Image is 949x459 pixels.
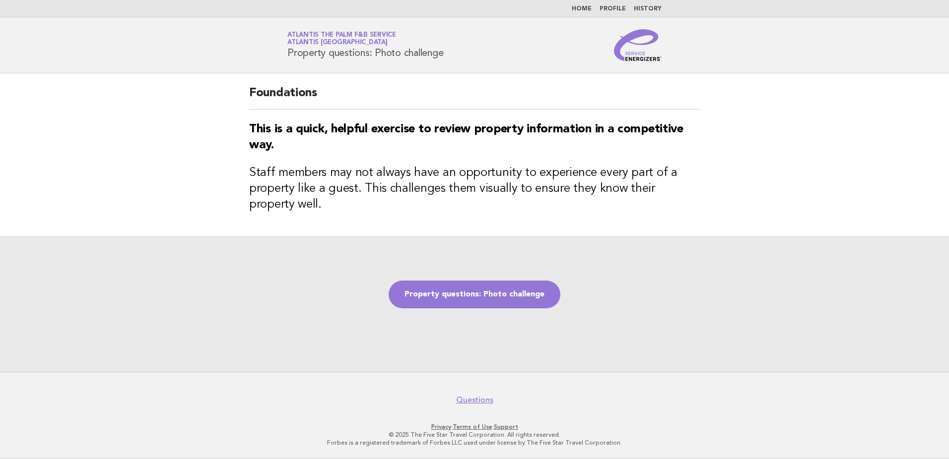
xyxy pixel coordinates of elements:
a: History [634,6,662,12]
strong: This is a quick, helpful exercise to review property information in a competitive way. [249,123,683,151]
a: Questions [456,395,493,405]
a: Property questions: Photo challenge [389,281,560,308]
span: Atlantis [GEOGRAPHIC_DATA] [287,40,388,46]
p: © 2025 The Five Star Travel Corporation. All rights reserved. [171,431,778,439]
p: Forbes is a registered trademark of Forbes LLC used under license by The Five Star Travel Corpora... [171,439,778,447]
img: Service Energizers [614,29,662,61]
h2: Foundations [249,85,700,110]
p: · · [171,423,778,431]
h1: Property questions: Photo challenge [287,32,443,58]
a: Terms of Use [453,423,492,430]
h3: Staff members may not always have an opportunity to experience every part of a property like a gu... [249,165,700,213]
a: Atlantis the Palm F&B ServiceAtlantis [GEOGRAPHIC_DATA] [287,32,396,46]
a: Support [494,423,518,430]
a: Profile [600,6,626,12]
a: Privacy [431,423,451,430]
a: Home [572,6,592,12]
